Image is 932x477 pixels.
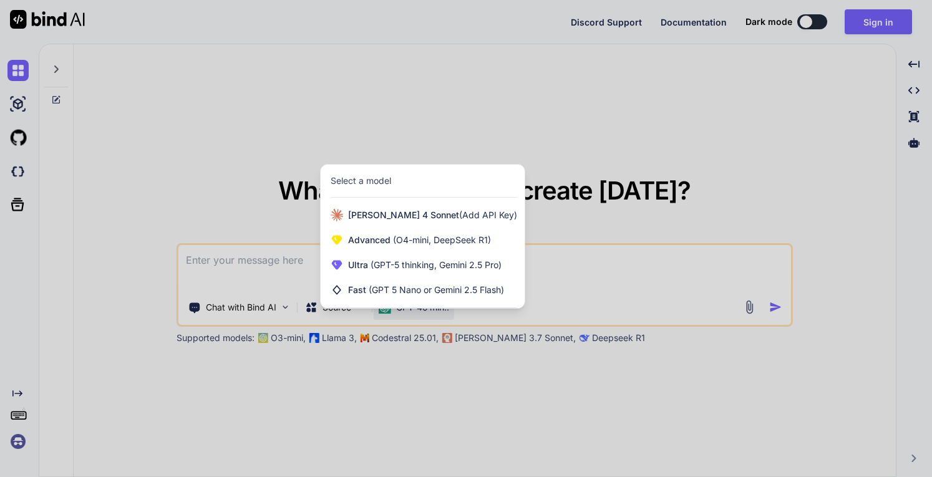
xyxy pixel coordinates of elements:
[348,284,504,296] span: Fast
[348,234,491,246] span: Advanced
[348,209,517,221] span: [PERSON_NAME] 4 Sonnet
[459,210,517,220] span: (Add API Key)
[391,234,491,245] span: (O4-mini, DeepSeek R1)
[368,259,502,270] span: (GPT-5 thinking, Gemini 2.5 Pro)
[369,284,504,295] span: (GPT 5 Nano or Gemini 2.5 Flash)
[331,175,391,187] div: Select a model
[348,259,502,271] span: Ultra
